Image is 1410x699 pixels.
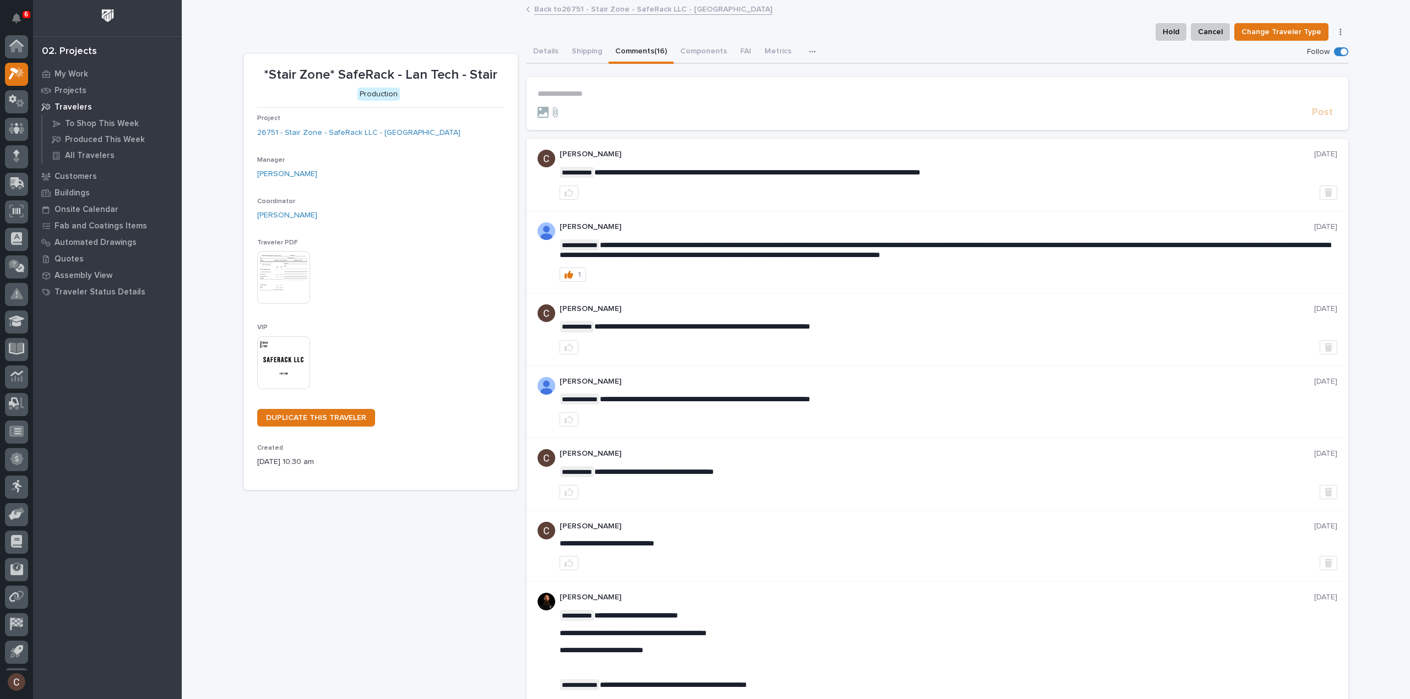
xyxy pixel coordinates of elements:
[257,456,505,468] p: [DATE] 10:30 am
[1320,556,1337,570] button: Delete post
[55,205,118,215] p: Onsite Calendar
[55,271,112,281] p: Assembly View
[734,41,758,64] button: FAI
[609,41,674,64] button: Comments (16)
[560,222,1314,232] p: [PERSON_NAME]
[1314,150,1337,159] p: [DATE]
[560,185,578,200] button: like this post
[55,69,88,79] p: My Work
[257,168,317,180] a: [PERSON_NAME]
[65,119,139,129] p: To Shop This Week
[33,99,182,115] a: Travelers
[257,157,285,163] span: Manager
[33,250,182,267] a: Quotes
[55,287,145,297] p: Traveler Status Details
[1320,485,1337,499] button: Delete post
[42,148,182,163] a: All Travelers
[42,116,182,131] a: To Shop This Week
[33,82,182,99] a: Projects
[1314,522,1337,531] p: [DATE]
[33,267,182,283] a: Assembly View
[1314,304,1337,314] p: [DATE]
[1234,23,1328,41] button: Change Traveler Type
[42,132,182,147] a: Produced This Week
[357,88,400,101] div: Production
[1308,106,1337,119] button: Post
[560,267,586,282] button: 1
[1314,377,1337,386] p: [DATE]
[257,445,283,451] span: Created
[565,41,609,64] button: Shipping
[257,115,280,122] span: Project
[257,198,295,205] span: Coordinator
[65,151,115,161] p: All Travelers
[560,377,1314,386] p: [PERSON_NAME]
[527,41,565,64] button: Details
[1320,185,1337,200] button: Delete post
[560,593,1314,602] p: [PERSON_NAME]
[1156,23,1186,41] button: Hold
[758,41,798,64] button: Metrics
[266,414,366,422] span: DUPLICATE THIS TRAVELER
[14,13,28,31] div: Notifications6
[560,412,578,427] button: like this post
[257,409,375,427] a: DUPLICATE THIS TRAVELER
[1191,23,1230,41] button: Cancel
[1307,47,1330,57] p: Follow
[560,556,578,570] button: like this post
[33,184,182,201] a: Buildings
[560,522,1314,531] p: [PERSON_NAME]
[257,239,298,246] span: Traveler PDF
[1314,449,1337,458] p: [DATE]
[538,150,555,167] img: AGNmyxaji213nCK4JzPdPN3H3CMBhXDSA2tJ_sy3UIa5=s96-c
[33,201,182,217] a: Onsite Calendar
[55,102,92,112] p: Travelers
[33,283,182,300] a: Traveler Status Details
[560,449,1314,458] p: [PERSON_NAME]
[5,670,28,693] button: users-avatar
[578,271,581,278] div: 1
[257,127,460,139] a: 26751 - Stair Zone - SafeRack LLC - [GEOGRAPHIC_DATA]
[33,217,182,234] a: Fab and Coatings Items
[534,2,772,15] a: Back to26751 - Stair Zone - SafeRack LLC - [GEOGRAPHIC_DATA]
[257,210,317,221] a: [PERSON_NAME]
[1241,25,1321,39] span: Change Traveler Type
[5,7,28,30] button: Notifications
[538,222,555,240] img: AOh14GjpcA6ydKGAvwfezp8OhN30Q3_1BHk5lQOeczEvCIoEuGETHm2tT-JUDAHyqffuBe4ae2BInEDZwLlH3tcCd_oYlV_i4...
[33,234,182,250] a: Automated Drawings
[538,377,555,395] img: AOh14GjpcA6ydKGAvwfezp8OhN30Q3_1BHk5lQOeczEvCIoEuGETHm2tT-JUDAHyqffuBe4ae2BInEDZwLlH3tcCd_oYlV_i4...
[24,10,28,18] p: 6
[55,254,84,264] p: Quotes
[560,150,1314,159] p: [PERSON_NAME]
[55,172,97,182] p: Customers
[55,221,147,231] p: Fab and Coatings Items
[538,304,555,322] img: AGNmyxaji213nCK4JzPdPN3H3CMBhXDSA2tJ_sy3UIa5=s96-c
[33,168,182,184] a: Customers
[97,6,118,26] img: Workspace Logo
[1163,25,1179,39] span: Hold
[560,340,578,354] button: like this post
[55,188,90,198] p: Buildings
[538,522,555,539] img: AGNmyxaji213nCK4JzPdPN3H3CMBhXDSA2tJ_sy3UIa5=s96-c
[55,238,137,248] p: Automated Drawings
[1314,222,1337,232] p: [DATE]
[538,449,555,467] img: AGNmyxaji213nCK4JzPdPN3H3CMBhXDSA2tJ_sy3UIa5=s96-c
[1314,593,1337,602] p: [DATE]
[1198,25,1223,39] span: Cancel
[65,135,145,145] p: Produced This Week
[674,41,734,64] button: Components
[1312,106,1333,119] span: Post
[42,46,97,58] div: 02. Projects
[33,65,182,82] a: My Work
[560,485,578,499] button: like this post
[538,593,555,610] img: zmKUmRVDQjmBLfnAs97p
[257,67,505,83] p: *Stair Zone* SafeRack - Lan Tech - Stair
[55,86,86,96] p: Projects
[257,324,268,331] span: VIP
[560,304,1314,314] p: [PERSON_NAME]
[1320,340,1337,354] button: Delete post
